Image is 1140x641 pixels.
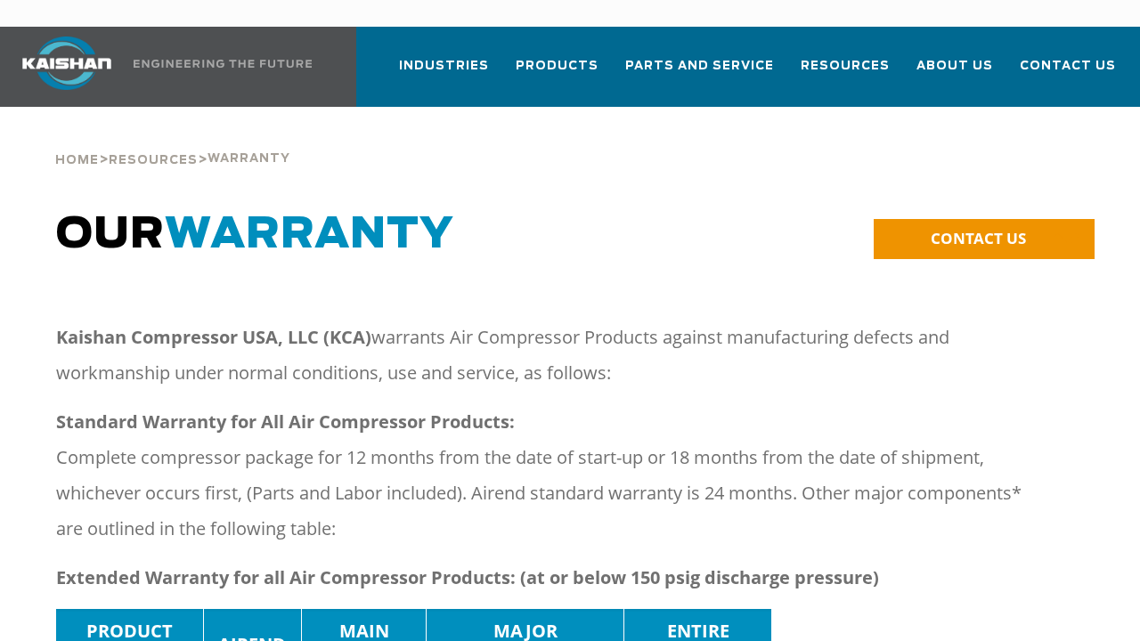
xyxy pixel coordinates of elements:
[109,155,198,166] span: Resources
[109,151,198,167] a: Resources
[208,153,290,165] span: Warranty
[56,404,1052,547] p: Complete compressor package for 12 months from the date of start-up or 18 months from the date of...
[1020,56,1116,77] span: Contact Us
[56,565,879,589] strong: Extended Warranty for all Air Compressor Products: (at or below 150 psig discharge pressure)
[801,56,890,77] span: Resources
[55,151,99,167] a: Home
[931,228,1026,248] span: CONTACT US
[56,325,371,349] strong: Kaishan Compressor USA, LLC (KCA)
[165,214,454,256] span: WARRANTY
[55,155,99,166] span: Home
[56,410,515,434] strong: Standard Warranty for All Air Compressor Products:
[916,56,993,77] span: About Us
[55,107,290,174] div: > >
[625,43,774,103] a: Parts and Service
[625,56,774,77] span: Parts and Service
[916,43,993,103] a: About Us
[801,43,890,103] a: Resources
[399,56,489,77] span: Industries
[516,43,598,103] a: Products
[399,43,489,103] a: Industries
[56,320,1052,391] p: warrants Air Compressor Products against manufacturing defects and workmanship under normal condi...
[56,214,454,256] span: OUR
[1020,43,1116,103] a: Contact Us
[134,60,312,68] img: Engineering the future
[874,219,1095,259] a: CONTACT US
[516,56,598,77] span: Products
